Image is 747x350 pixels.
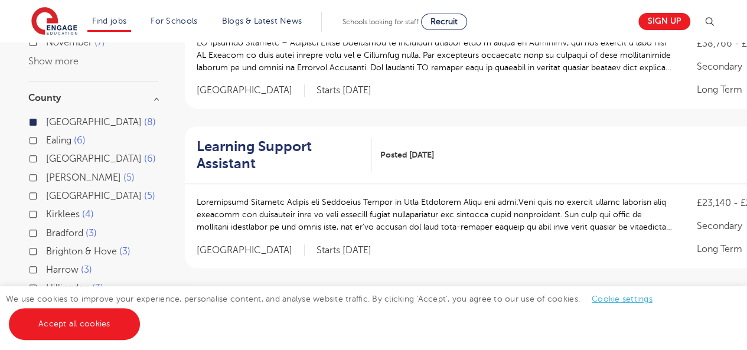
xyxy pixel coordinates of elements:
span: 6 [144,153,156,164]
input: Kirklees 4 [46,209,54,217]
span: Harrow [46,264,79,275]
p: Loremipsumd Sitametc Adipis eli Seddoeius Tempor in Utla Etdolorem Aliqu eni admi:Veni quis no ex... [197,196,674,233]
span: 4 [82,209,94,220]
p: Starts [DATE] [317,244,371,257]
input: [GEOGRAPHIC_DATA] 8 [46,117,54,125]
span: 3 [92,283,103,293]
p: Starts [DATE] [317,84,371,97]
span: 5 [144,191,155,201]
input: Bradford 3 [46,228,54,235]
a: For Schools [151,17,197,25]
span: Kirklees [46,209,80,220]
input: [GEOGRAPHIC_DATA] 5 [46,191,54,198]
input: Ealing 6 [46,135,54,143]
input: Hillingdon 3 [46,283,54,290]
a: Sign up [638,13,690,30]
span: [GEOGRAPHIC_DATA] [46,191,142,201]
span: [GEOGRAPHIC_DATA] [197,244,305,257]
span: Hillingdon [46,283,90,293]
p: LO Ipsumdo Sitametc – Adipisci Elitse Doeiusmod te incididun utlabor etdo m aliqua en Adminimv, q... [197,37,674,74]
span: 6 [74,135,86,146]
span: [GEOGRAPHIC_DATA] [46,117,142,127]
a: Blogs & Latest News [222,17,302,25]
input: Harrow 3 [46,264,54,272]
button: Show more [28,56,79,67]
span: [GEOGRAPHIC_DATA] [197,84,305,97]
img: Engage Education [31,7,77,37]
a: Cookie settings [592,295,653,303]
span: Posted [DATE] [380,149,434,161]
span: [PERSON_NAME] [46,172,121,183]
input: [GEOGRAPHIC_DATA] 6 [46,153,54,161]
span: We use cookies to improve your experience, personalise content, and analyse website traffic. By c... [6,295,664,328]
span: Ealing [46,135,71,146]
span: Bradford [46,228,83,238]
span: 8 [144,117,156,127]
span: Brighton & Hove [46,246,117,257]
span: Schools looking for staff [342,18,419,26]
h2: Learning Support Assistant [197,138,362,172]
input: [PERSON_NAME] 5 [46,172,54,180]
span: 3 [81,264,92,275]
a: Find jobs [92,17,127,25]
span: 3 [119,246,131,257]
a: Learning Support Assistant [197,138,371,172]
a: Accept all cookies [9,308,140,340]
a: Recruit [421,14,467,30]
h3: County [28,93,158,103]
span: Recruit [430,17,458,26]
span: 3 [86,228,97,238]
input: Brighton & Hove 3 [46,246,54,254]
span: [GEOGRAPHIC_DATA] [46,153,142,164]
span: 5 [123,172,135,183]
